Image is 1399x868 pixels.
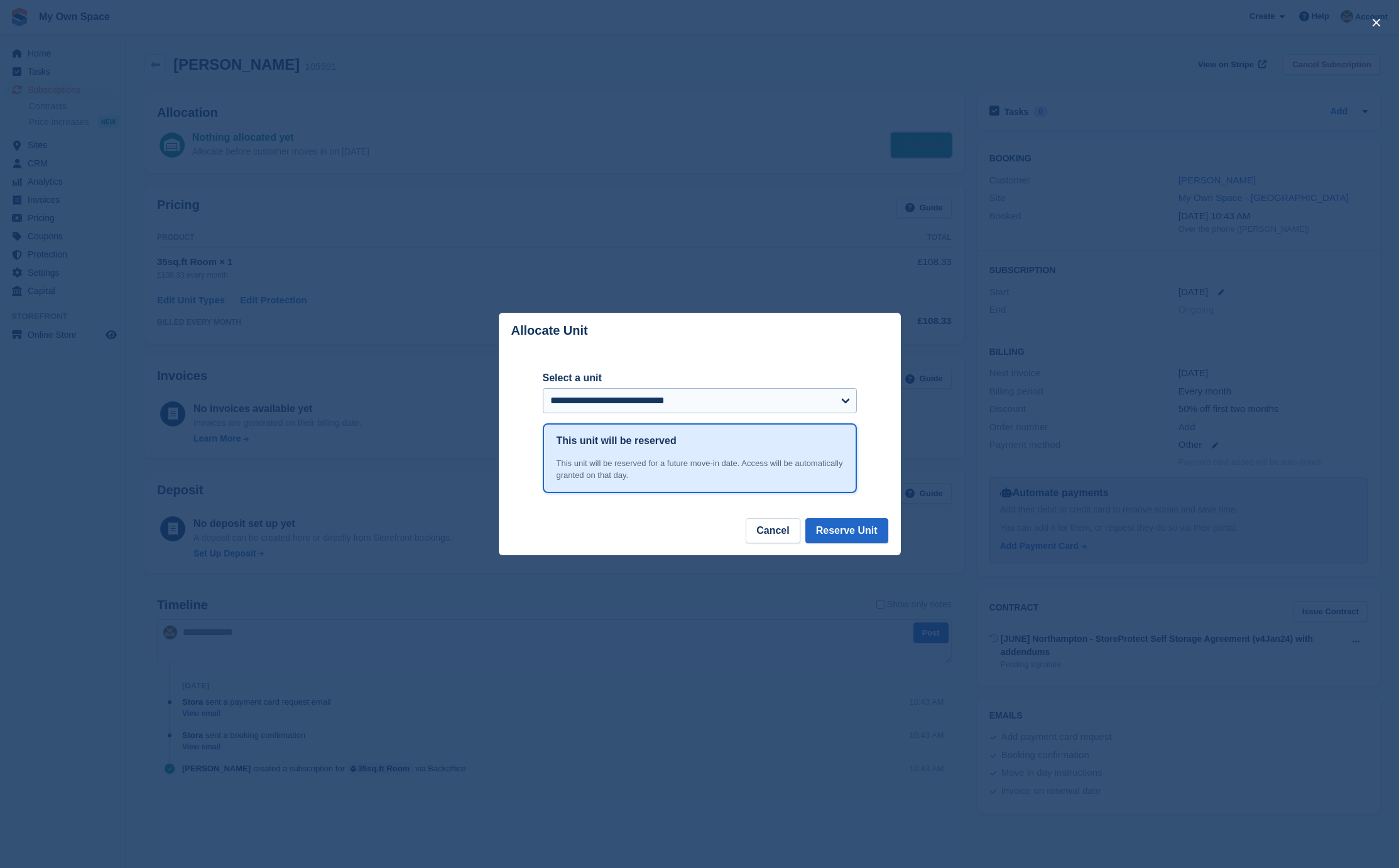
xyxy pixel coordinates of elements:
p: Allocate Unit [511,323,588,338]
button: Cancel [746,518,800,543]
label: Select a unit [543,371,857,386]
button: close [1366,13,1386,33]
div: This unit will be reserved for a future move-in date. Access will be automatically granted on tha... [557,457,843,482]
h1: This unit will be reserved [557,433,677,448]
button: Reserve Unit [805,518,888,543]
